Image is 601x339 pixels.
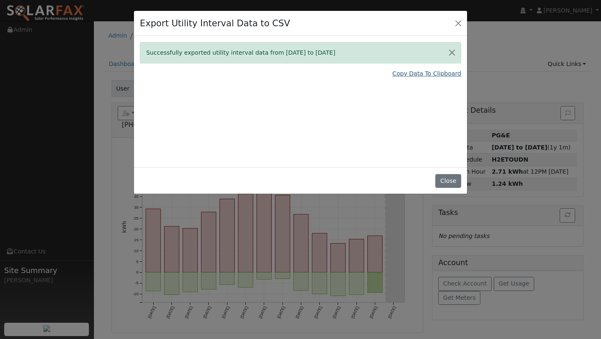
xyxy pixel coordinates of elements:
div: Successfully exported utility interval data from [DATE] to [DATE] [140,42,461,63]
button: Close [443,43,461,63]
button: Close [452,17,464,29]
a: Copy Data To Clipboard [392,69,461,78]
button: Close [435,174,461,188]
h4: Export Utility Interval Data to CSV [140,17,290,30]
